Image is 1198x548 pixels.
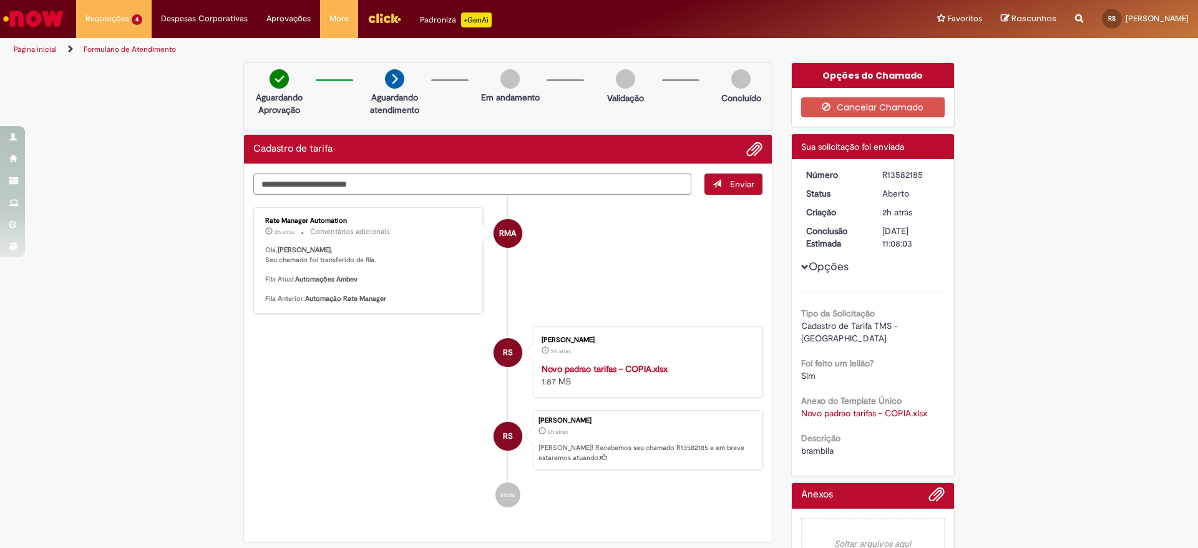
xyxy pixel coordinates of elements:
[538,443,756,462] p: [PERSON_NAME]! Recebemos seu chamado R13582185 e em breve estaremos atuando.
[801,433,840,444] b: Descrição
[278,245,331,255] b: [PERSON_NAME]
[305,294,386,303] b: Automação Rate Manager
[542,363,668,374] a: Novo padrao tarifas - COPIA.xlsx
[746,141,762,157] button: Adicionar anexos
[265,217,473,225] div: Rate Manager Automation
[801,445,834,456] span: brambila
[797,206,874,218] dt: Criação
[928,486,945,509] button: Adicionar anexos
[310,227,390,237] small: Comentários adicionais
[85,12,129,25] span: Requisições
[249,91,309,116] p: Aguardando Aprovação
[797,169,874,181] dt: Número
[1011,12,1056,24] span: Rascunhos
[275,228,295,236] span: 2h atrás
[266,12,311,25] span: Aprovações
[801,408,927,419] a: Download de Novo padrao tarifas - COPIA.xlsx
[270,69,289,89] img: check-circle-green.png
[801,370,816,381] span: Sim
[368,9,401,27] img: click_logo_yellow_360x200.png
[385,69,404,89] img: arrow-next.png
[253,195,762,520] ul: Histórico de tíquete
[542,336,749,344] div: [PERSON_NAME]
[538,417,756,424] div: [PERSON_NAME]
[548,428,568,436] time: 30/09/2025 15:07:59
[801,308,875,319] b: Tipo da Solicitação
[265,245,473,304] p: Olá, , Seu chamado foi transferido de fila. Fila Atual: Fila Anterior:
[253,410,762,470] li: Rodrigo Alves Da Silva
[503,421,513,451] span: RS
[499,218,516,248] span: RMA
[551,348,571,355] time: 30/09/2025 15:07:55
[801,395,902,406] b: Anexo do Template Único
[542,363,749,388] div: 1.87 MB
[801,141,904,152] span: Sua solicitação foi enviada
[1126,13,1189,24] span: [PERSON_NAME]
[801,97,945,117] button: Cancelar Chamado
[494,422,522,451] div: Rodrigo Alves Da Silva
[801,489,833,501] h2: Anexos
[704,174,762,195] button: Enviar
[801,320,900,344] span: Cadastro de Tarifa TMS - [GEOGRAPHIC_DATA]
[548,428,568,436] span: 2h atrás
[494,219,522,248] div: Rate Manager Automation
[797,187,874,200] dt: Status
[797,225,874,250] dt: Conclusão Estimada
[14,44,57,54] a: Página inicial
[792,63,955,88] div: Opções do Chamado
[494,338,522,367] div: Rodrigo Alves Da Silva
[9,38,789,61] ul: Trilhas de página
[420,12,492,27] div: Padroniza
[1108,14,1116,22] span: RS
[1,6,66,31] img: ServiceNow
[730,179,754,190] span: Enviar
[295,275,358,284] b: Automações Ambev
[731,69,751,89] img: img-circle-grey.png
[84,44,176,54] a: Formulário de Atendimento
[882,169,940,181] div: R13582185
[364,91,425,116] p: Aguardando atendimento
[801,358,874,369] b: Foi feito um leilão?
[1001,13,1056,25] a: Rascunhos
[882,225,940,250] div: [DATE] 11:08:03
[616,69,635,89] img: img-circle-grey.png
[132,14,142,25] span: 4
[882,207,912,218] span: 2h atrás
[253,174,691,195] textarea: Digite sua mensagem aqui...
[882,207,912,218] time: 30/09/2025 15:07:59
[503,338,513,368] span: RS
[329,12,349,25] span: More
[161,12,248,25] span: Despesas Corporativas
[500,69,520,89] img: img-circle-grey.png
[882,187,940,200] div: Aberto
[253,144,333,155] h2: Cadastro de tarifa Histórico de tíquete
[481,91,540,104] p: Em andamento
[461,12,492,27] p: +GenAi
[948,12,982,25] span: Favoritos
[882,206,940,218] div: 30/09/2025 15:07:59
[721,92,761,104] p: Concluído
[275,228,295,236] time: 30/09/2025 15:10:20
[551,348,571,355] span: 2h atrás
[607,92,644,104] p: Validação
